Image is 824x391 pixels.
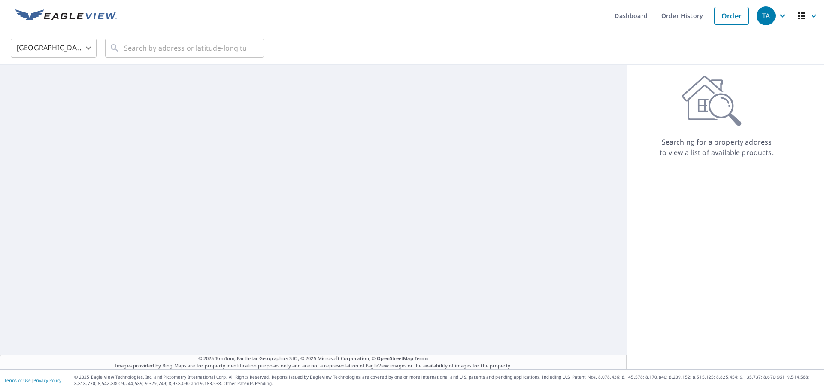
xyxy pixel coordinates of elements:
[757,6,776,25] div: TA
[714,7,749,25] a: Order
[4,378,61,383] p: |
[198,355,429,362] span: © 2025 TomTom, Earthstar Geographics SIO, © 2025 Microsoft Corporation, ©
[11,36,97,60] div: [GEOGRAPHIC_DATA]
[124,36,246,60] input: Search by address or latitude-longitude
[74,374,820,387] p: © 2025 Eagle View Technologies, Inc. and Pictometry International Corp. All Rights Reserved. Repo...
[415,355,429,361] a: Terms
[377,355,413,361] a: OpenStreetMap
[15,9,117,22] img: EV Logo
[33,377,61,383] a: Privacy Policy
[659,137,774,158] p: Searching for a property address to view a list of available products.
[4,377,31,383] a: Terms of Use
